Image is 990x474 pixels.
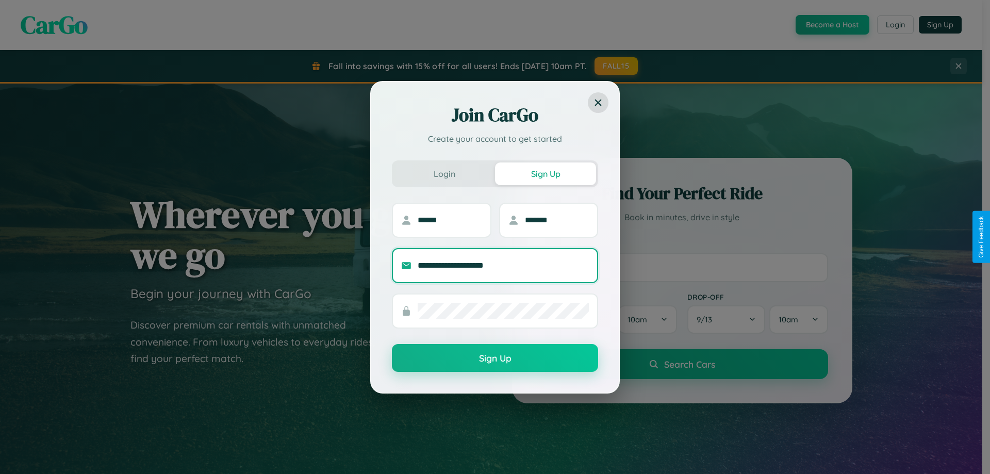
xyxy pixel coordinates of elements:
h2: Join CarGo [392,103,598,127]
button: Sign Up [495,162,596,185]
div: Give Feedback [978,216,985,258]
button: Login [394,162,495,185]
button: Sign Up [392,344,598,372]
p: Create your account to get started [392,133,598,145]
